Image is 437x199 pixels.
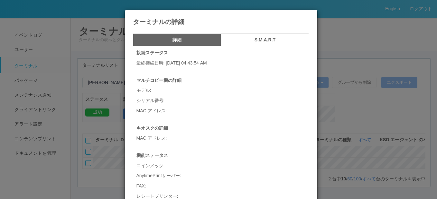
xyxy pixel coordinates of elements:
[136,152,309,159] p: 機能ステータス
[136,172,309,179] p: AnytimePrintサーバー :
[136,125,309,132] p: キオスクの詳細
[136,108,309,114] p: MAC アドレス :
[136,87,309,94] p: モデル :
[136,60,309,66] p: 最終接続日時 : [DATE] 04:43:54 AM
[136,97,309,104] p: シリアル番号 :
[136,135,309,142] p: MAC アドレス :
[135,38,219,42] h5: 詳細
[221,33,309,46] button: S.M.A.R.T
[136,49,309,56] p: 接続ステータス
[136,77,309,84] p: マルチコピー機の詳細
[133,33,221,46] button: 詳細
[223,38,307,42] h5: S.M.A.R.T
[136,162,309,169] p: コインメック :
[136,183,309,189] p: FAX :
[133,18,309,25] h4: ターミナルの詳細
